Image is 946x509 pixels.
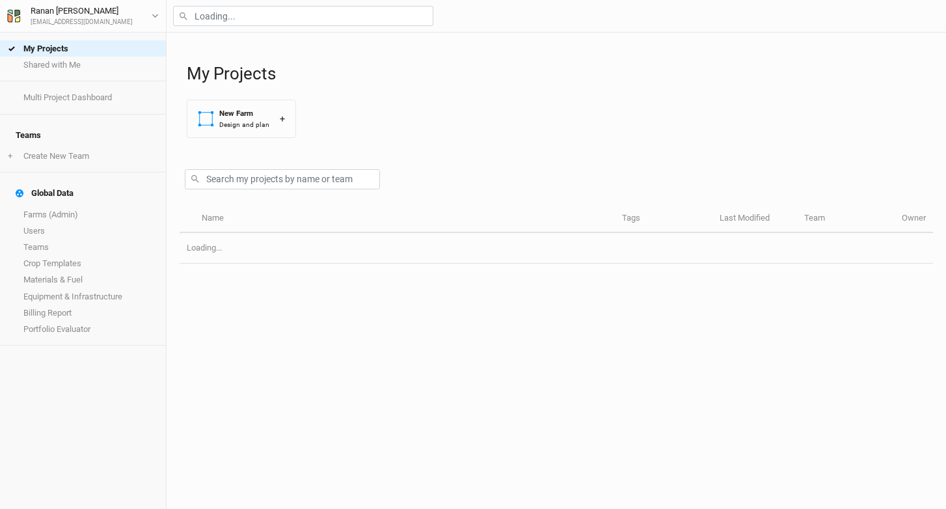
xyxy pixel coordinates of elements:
th: Name [194,205,614,233]
input: Loading... [173,6,433,26]
div: [EMAIL_ADDRESS][DOMAIN_NAME] [31,18,133,27]
th: Last Modified [712,205,797,233]
th: Tags [615,205,712,233]
button: Ranan [PERSON_NAME][EMAIL_ADDRESS][DOMAIN_NAME] [7,4,159,27]
input: Search my projects by name or team [185,169,380,189]
th: Owner [895,205,933,233]
div: Global Data [16,188,74,199]
span: + [8,151,12,161]
button: New FarmDesign and plan+ [187,100,296,138]
div: Design and plan [219,120,269,130]
th: Team [797,205,895,233]
td: Loading... [180,233,933,264]
h1: My Projects [187,64,933,84]
div: Ranan [PERSON_NAME] [31,5,133,18]
h4: Teams [8,122,158,148]
div: New Farm [219,108,269,119]
div: + [280,112,285,126]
